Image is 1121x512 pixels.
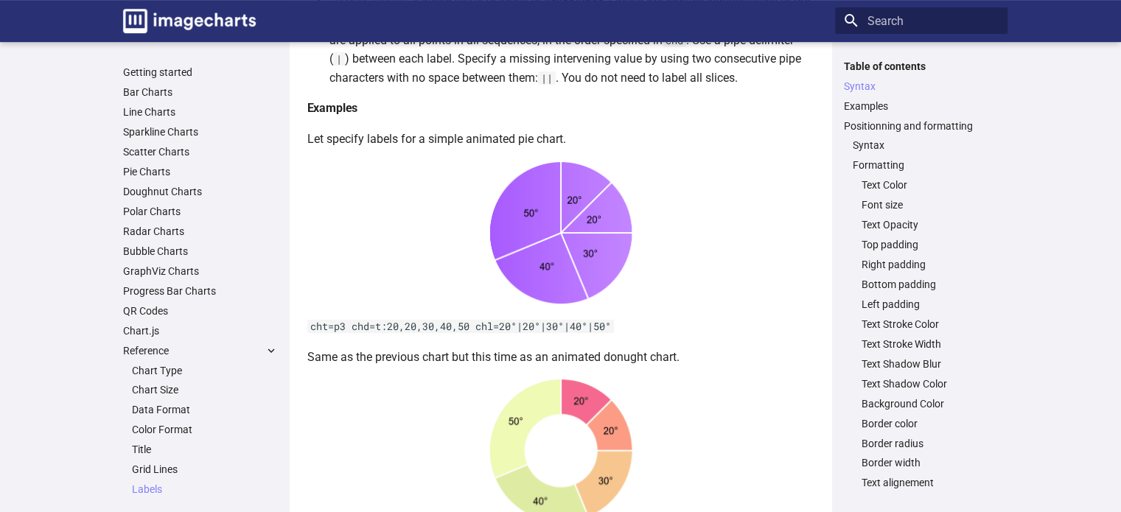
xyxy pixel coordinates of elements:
[862,397,999,410] a: Background Color
[123,85,278,99] a: Bar Charts
[862,298,999,311] a: Left padding
[123,66,278,79] a: Getting started
[862,318,999,331] a: Text Stroke Color
[123,125,278,138] a: Sparkline Charts
[123,284,278,298] a: Progress Bar Charts
[307,130,814,149] p: Let specify labels for a simple animated pie chart.
[862,357,999,371] a: Text Shadow Blur
[538,71,556,85] code: ||
[862,198,999,211] a: Font size
[853,158,999,172] a: Formatting
[307,161,814,306] img: chart
[123,105,278,119] a: Line Charts
[123,145,278,158] a: Scatter Charts
[123,205,278,218] a: Polar Charts
[307,348,814,367] p: Same as the previous chart but this time as an animated donught chart.
[132,443,278,456] a: Title
[862,437,999,450] a: Border radius
[132,383,278,396] a: Chart Size
[123,324,278,337] a: Chart.js
[862,278,999,291] a: Bottom padding
[307,320,614,333] code: cht=p3 chd=t:20,20,30,40,50 chl=20°|20°|30°|40°|50°
[862,337,999,351] a: Text Stroke Width
[132,364,278,377] a: Chart Type
[862,218,999,231] a: Text Opacity
[862,456,999,469] a: Border width
[123,304,278,318] a: QR Codes
[862,238,999,251] a: Top padding
[862,417,999,430] a: Border color
[844,119,999,133] a: Positionning and formatting
[862,178,999,192] a: Text Color
[333,52,345,66] code: |
[132,483,278,496] a: Labels
[844,80,999,93] a: Syntax
[123,245,278,258] a: Bubble Charts
[132,463,278,476] a: Grid Lines
[835,60,1007,73] label: Table of contents
[123,165,278,178] a: Pie Charts
[862,377,999,390] a: Text Shadow Color
[117,3,262,39] a: Image-Charts documentation
[862,476,999,489] a: Text alignement
[123,264,278,278] a: GraphViz Charts
[853,178,999,489] nav: Formatting
[132,423,278,436] a: Color Format
[307,99,814,118] h4: Examples
[123,225,278,238] a: Radar Charts
[123,344,278,357] label: Reference
[844,99,999,113] a: Examples
[862,258,999,271] a: Right padding
[123,9,256,33] img: logo
[663,34,686,47] code: chd
[835,7,1007,34] input: Search
[123,185,278,198] a: Doughnut Charts
[132,403,278,416] a: Data Format
[853,138,999,152] a: Syntax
